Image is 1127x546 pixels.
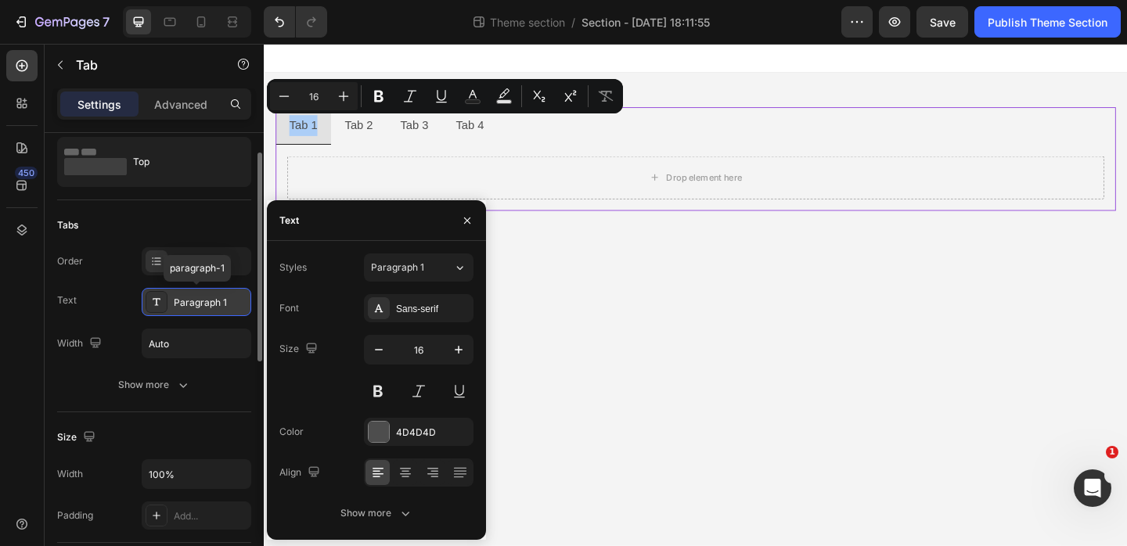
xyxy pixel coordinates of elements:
div: Sans-serif [396,302,470,316]
div: Editor contextual toolbar [267,79,623,113]
div: Show more [340,505,413,521]
div: 4D4D4D [396,426,470,440]
div: Add... [174,509,247,523]
span: Save [930,16,956,29]
div: Width [57,467,83,481]
div: Size [57,427,99,448]
div: Paragraph 1 [174,296,247,310]
div: Width [57,333,105,354]
div: 4 tabs [174,255,247,269]
span: Section - [DATE] 18:11:55 [582,14,710,31]
div: Padding [57,508,93,523]
div: 450 [15,167,38,179]
div: Publish Theme Section [988,14,1107,31]
input: Auto [142,329,250,357]
span: / [571,14,575,31]
p: 7 [103,13,110,31]
p: Advanced [154,96,207,113]
p: Settings [77,96,121,113]
button: Show more [57,371,251,399]
div: Align [279,462,323,483]
div: Text [57,293,77,307]
span: 1 [1106,446,1118,458]
div: Drop element here [437,139,520,152]
div: Top [133,144,229,180]
button: Paragraph 1 [364,253,473,282]
span: Paragraph 1 [371,260,424,275]
div: Undo/Redo [264,6,327,38]
div: Color [279,425,304,439]
span: Theme section [487,14,568,31]
button: 7 [6,6,117,38]
div: Size [279,339,321,360]
div: Font [279,301,299,315]
button: Show more [279,499,473,527]
button: Publish Theme Section [974,6,1121,38]
div: Show more [118,377,191,393]
div: Order [57,254,83,268]
iframe: Intercom live chat [1074,469,1111,507]
iframe: Design area [264,44,1127,546]
p: Tab [76,56,209,74]
input: Auto [142,460,250,488]
div: Text [279,214,299,228]
button: Save [916,6,968,38]
div: Tabs [57,218,78,232]
div: Styles [279,260,307,275]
